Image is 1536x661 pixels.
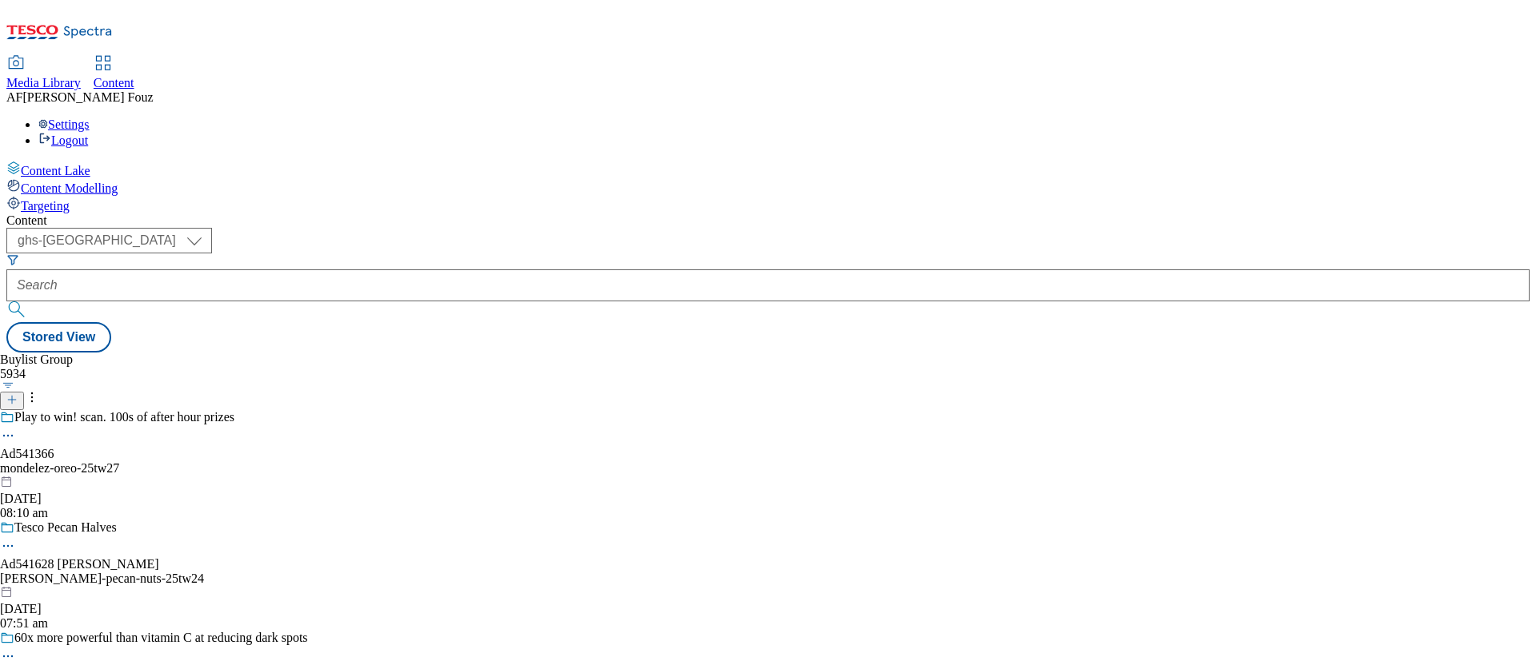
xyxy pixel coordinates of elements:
[6,161,1530,178] a: Content Lake
[6,76,81,90] span: Media Library
[14,631,308,645] div: 60x more powerful than vitamin C at reducing dark spots
[6,269,1530,301] input: Search
[38,133,88,147] a: Logout
[6,178,1530,196] a: Content Modelling
[21,181,118,195] span: Content Modelling
[6,57,81,90] a: Media Library
[6,213,1530,228] div: Content
[94,76,134,90] span: Content
[6,322,111,352] button: Stored View
[6,196,1530,213] a: Targeting
[14,520,117,535] div: Tesco Pecan Halves
[14,410,234,424] div: Play to win! scan. 100s of after hour prizes
[6,253,19,266] svg: Search Filters
[22,90,153,104] span: [PERSON_NAME] Fouz
[6,90,22,104] span: AF
[21,199,70,213] span: Targeting
[94,57,134,90] a: Content
[21,164,90,177] span: Content Lake
[38,117,90,131] a: Settings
